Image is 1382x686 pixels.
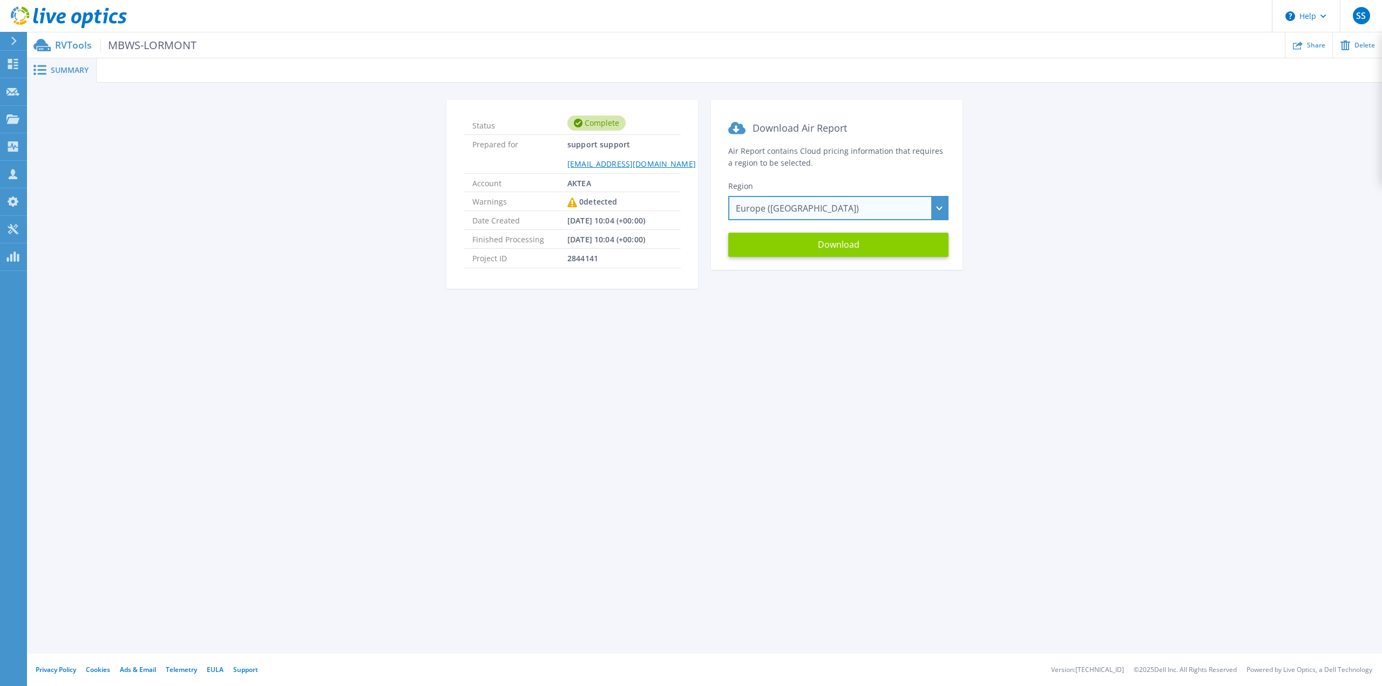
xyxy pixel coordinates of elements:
[472,192,567,210] span: Warnings
[567,249,598,267] span: 2844141
[472,211,567,229] span: Date Created
[100,39,197,51] span: MBWS-LORMONT
[472,135,567,173] span: Prepared for
[472,174,567,192] span: Account
[55,39,197,51] p: RVTools
[567,159,696,169] a: [EMAIL_ADDRESS][DOMAIN_NAME]
[472,116,567,130] span: Status
[1051,667,1124,674] li: Version: [TECHNICAL_ID]
[567,211,645,229] span: [DATE] 10:04 (+00:00)
[728,196,949,220] div: Europe ([GEOGRAPHIC_DATA])
[728,233,949,257] button: Download
[472,230,567,248] span: Finished Processing
[1246,667,1372,674] li: Powered by Live Optics, a Dell Technology
[728,146,943,168] span: Air Report contains Cloud pricing information that requires a region to be selected.
[51,66,89,74] span: Summary
[36,665,76,674] a: Privacy Policy
[567,230,645,248] span: [DATE] 10:04 (+00:00)
[120,665,156,674] a: Ads & Email
[567,135,696,173] span: support support
[567,192,617,212] div: 0 detected
[233,665,258,674] a: Support
[1354,42,1375,49] span: Delete
[207,665,223,674] a: EULA
[86,665,110,674] a: Cookies
[1356,11,1366,20] span: SS
[166,665,197,674] a: Telemetry
[1307,42,1325,49] span: Share
[1134,667,1237,674] li: © 2025 Dell Inc. All Rights Reserved
[728,181,753,191] span: Region
[567,174,591,192] span: AKTEA
[753,121,847,134] span: Download Air Report
[567,116,626,131] div: Complete
[472,249,567,267] span: Project ID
